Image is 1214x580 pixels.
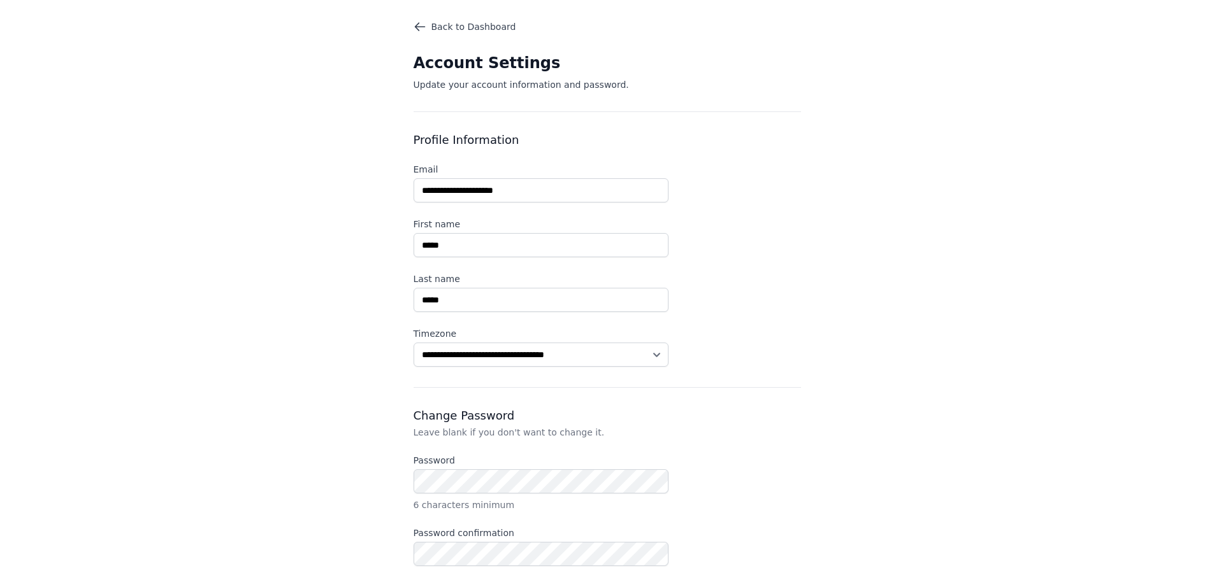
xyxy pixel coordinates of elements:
[414,408,801,423] h3: Change Password
[414,20,516,33] a: Back to Dashboard
[414,527,668,539] label: Password confirmation
[414,163,668,176] label: Email
[414,426,801,439] p: Leave blank if you don't want to change it.
[414,218,668,230] label: First name
[414,499,668,511] p: 6 characters minimum
[414,53,801,73] h1: Account Settings
[414,272,668,285] label: Last name
[414,327,668,340] label: Timezone
[414,454,668,467] label: Password
[414,132,801,148] h3: Profile Information
[414,78,801,91] p: Update your account information and password.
